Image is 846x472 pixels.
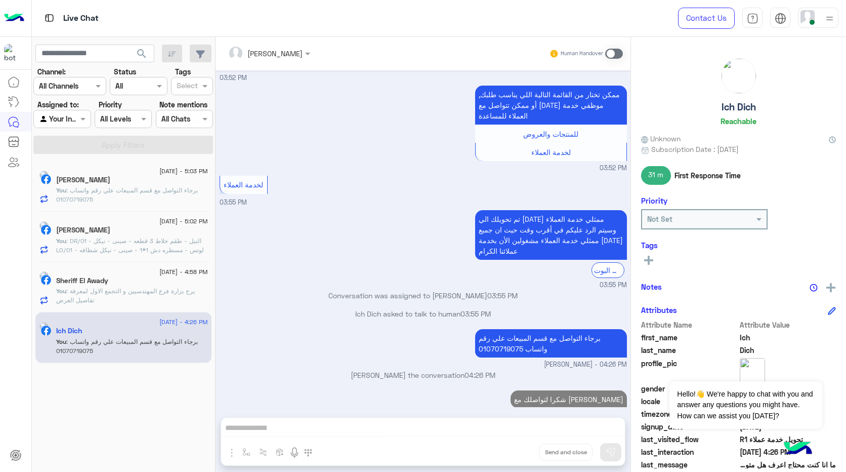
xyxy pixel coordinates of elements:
[56,277,108,285] h5: Sheriff El Awady
[641,282,662,291] h6: Notes
[651,144,739,154] span: Subscription Date : [DATE]
[37,66,66,77] label: Channel:
[39,322,49,331] img: picture
[56,186,198,203] span: برجاء التواصل مع قسم المبيعات علي رقم واتساب 01070719075
[475,210,627,260] p: 12/9/2025, 3:55 PM
[56,237,206,308] span: DR/01 - النيل - طقم خلاط 3 قطعه - صينى - نيكل LO/01 - لوتس - مسطره دش 1*1 - صينى - نيكل شطافه بال...
[159,99,207,110] label: Note mentions
[39,271,49,281] img: picture
[33,136,213,154] button: Apply Filters
[460,309,491,318] span: 03:55 PM
[641,196,667,205] h6: Priority
[826,283,835,292] img: add
[721,116,756,126] h6: Reachable
[641,241,836,250] h6: Tags
[740,358,765,383] img: picture
[641,133,681,144] span: Unknown
[56,287,66,295] span: You
[678,8,735,29] a: Contact Us
[641,358,738,381] span: profile_pic
[641,166,671,184] span: 31 m
[220,74,247,82] span: 03:52 PM
[674,170,741,181] span: First Response Time
[159,318,207,327] span: [DATE] - 4:26 PM
[159,167,207,176] span: [DATE] - 5:03 PM
[475,86,627,125] p: 12/9/2025, 3:52 PM
[464,371,495,379] span: 04:26 PM
[641,409,738,419] span: timezone
[740,345,836,356] span: Dich
[136,48,148,60] span: search
[63,12,99,25] p: Live Chat
[4,44,22,62] img: 322208621163248
[224,180,263,189] span: لخدمة العملاء
[740,332,836,343] span: Ich
[641,345,738,356] span: last_name
[641,434,738,445] span: last_visited_flow
[41,275,51,285] img: Facebook
[600,164,627,173] span: 03:52 PM
[41,326,51,336] img: Facebook
[641,396,738,407] span: locale
[487,291,518,300] span: 03:55 PM
[159,267,207,277] span: [DATE] - 4:58 PM
[544,360,627,370] span: [PERSON_NAME] - 04:26 PM
[722,59,756,93] img: picture
[56,186,66,194] span: You
[740,447,836,457] span: 2025-09-12T13:26:31.011Z
[740,434,836,445] span: تحويل خدمة عملاء R1
[56,327,82,335] h5: Ich Dich
[37,99,79,110] label: Assigned to:
[99,99,122,110] label: Priority
[600,281,627,290] span: 03:55 PM
[475,329,627,358] p: 12/9/2025, 4:26 PM
[823,12,836,25] img: profile
[591,262,624,278] div: الرجوع الى البوت
[39,221,49,230] img: picture
[41,225,51,235] img: Facebook
[4,8,24,29] img: Logo
[41,174,51,184] img: Facebook
[722,101,756,113] h5: Ich Dich
[740,459,836,470] span: ما انا كنت محتاج اعرف هل متوفر وله لاء لان انا من الإسماعيليه ولو هاجي هبقي جاي اشتري ومعايا العر...
[669,381,822,429] span: Hello!👋 We're happy to chat with you and answer any questions you might have. How can we assist y...
[56,338,198,355] span: برجاء التواصل مع قسم المبيعات علي رقم واتساب 01070719075
[56,237,66,245] span: You
[220,290,627,301] p: Conversation was assigned to [PERSON_NAME]
[641,305,677,314] h6: Attributes
[641,459,738,470] span: last_message
[641,320,738,330] span: Attribute Name
[43,12,56,24] img: tab
[810,284,818,292] img: notes
[56,338,66,345] span: You
[775,13,786,24] img: tab
[220,308,627,319] p: Ich Dich asked to talk to human
[175,80,198,93] div: Select
[56,226,110,234] h5: وائل فوزي شومان
[641,383,738,394] span: gender
[56,176,110,184] h5: Samah Fareed
[159,217,207,226] span: [DATE] - 5:02 PM
[130,45,154,66] button: search
[742,8,763,29] a: tab
[523,130,578,138] span: للمنتجات والعروض
[175,66,191,77] label: Tags
[800,10,815,24] img: userImage
[56,287,195,304] span: يرج يزارة فرع المهندسيين و التجمع الاول لمعرفة تفاصيل العرض
[641,447,738,457] span: last_interaction
[747,13,758,24] img: tab
[561,50,603,58] small: Human Handover
[39,171,49,180] img: picture
[511,390,627,408] p: 12/9/2025, 4:59 PM
[220,199,247,206] span: 03:55 PM
[114,66,136,77] label: Status
[740,320,836,330] span: Attribute Value
[641,332,738,343] span: first_name
[641,421,738,432] span: signup_date
[780,431,816,467] img: hulul-logo.png
[220,370,627,380] p: [PERSON_NAME] the conversation
[531,148,571,156] span: لخدمة العملاء
[539,444,593,461] button: Send and close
